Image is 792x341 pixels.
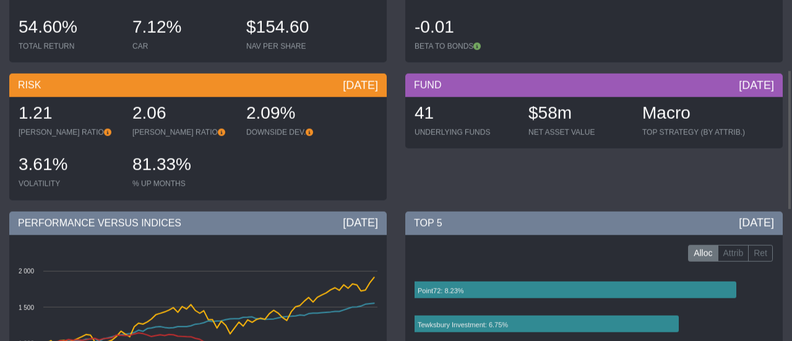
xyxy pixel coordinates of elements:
div: [DATE] [739,77,774,92]
div: NAV PER SHARE [246,41,348,51]
div: % UP MONTHS [132,179,234,189]
div: PERFORMANCE VERSUS INDICES [9,211,387,235]
div: 2.06 [132,101,234,127]
div: [DATE] [739,215,774,230]
div: [DATE] [343,215,378,230]
div: 81.33% [132,153,234,179]
div: DOWNSIDE DEV. [246,127,348,137]
div: [DATE] [343,77,378,92]
div: RISK [9,74,387,97]
div: NET ASSET VALUE [528,127,630,137]
div: 3.61% [19,153,120,179]
text: 2 000 [19,267,34,274]
div: -0.01 [415,15,516,41]
div: 1.21 [19,101,120,127]
div: 41 [415,101,516,127]
label: Ret [748,244,773,262]
div: FUND [405,74,783,97]
div: UNDERLYING FUNDS [415,127,516,137]
div: CAR [132,41,234,51]
text: Tewksbury Investment: 6.75% [418,321,508,329]
div: [PERSON_NAME] RATIO [132,127,234,137]
text: Point72: 8.23% [418,287,464,295]
div: $154.60 [246,15,348,41]
div: BETA TO BONDS [415,41,516,51]
div: TOP 5 [405,211,783,235]
div: 2.09% [246,101,348,127]
div: $58m [528,101,630,127]
div: Macro [642,101,745,127]
label: Attrib [718,244,749,262]
text: 1 500 [19,304,34,311]
div: [PERSON_NAME] RATIO [19,127,120,137]
div: TOTAL RETURN [19,41,120,51]
div: 54.60% [19,15,120,41]
div: 7.12% [132,15,234,41]
div: TOP STRATEGY (BY ATTRIB.) [642,127,745,137]
label: Alloc [688,244,718,262]
div: VOLATILITY [19,179,120,189]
